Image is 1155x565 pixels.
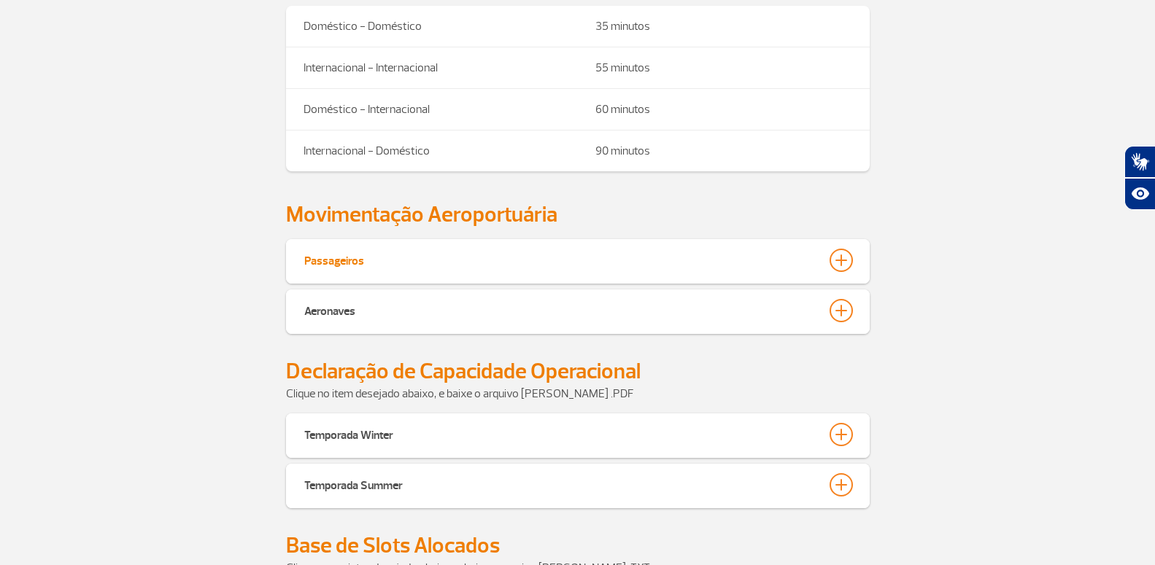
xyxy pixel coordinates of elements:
p: Clique no item desejado abaixo, e baixe o arquivo [PERSON_NAME] .PDF [286,385,870,402]
td: 55 minutos [578,47,870,89]
td: Internacional - Internacional [286,47,578,89]
h2: Declaração de Capacidade Operacional [286,358,870,385]
div: Passageiros [304,249,364,269]
h2: Movimentação Aeroportuária [286,201,870,228]
button: Abrir recursos assistivos. [1124,178,1155,210]
div: Plugin de acessibilidade da Hand Talk. [1124,146,1155,210]
button: Passageiros [304,248,852,273]
div: Temporada Summer [304,473,403,494]
button: Aeronaves [304,298,852,323]
td: Doméstico - Internacional [286,89,578,130]
button: Temporada Winter [304,422,852,447]
td: 90 minutos [578,130,870,172]
td: 35 minutos [578,6,870,47]
td: Doméstico - Doméstico [286,6,578,47]
button: Abrir tradutor de língua de sinais. [1124,146,1155,178]
div: Temporada Winter [304,423,393,443]
h2: Base de Slots Alocados [286,532,870,559]
td: 60 minutos [578,89,870,130]
td: Internacional - Doméstico [286,130,578,172]
div: Aeronaves [304,299,355,319]
button: Temporada Summer [304,472,852,497]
